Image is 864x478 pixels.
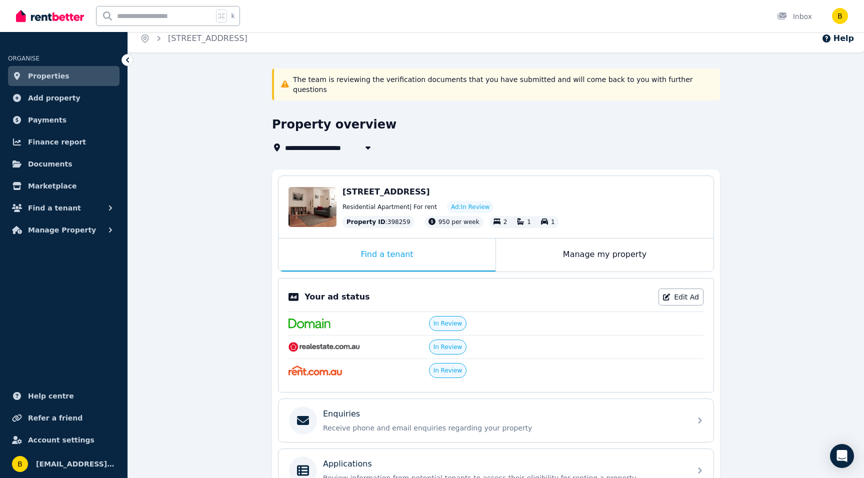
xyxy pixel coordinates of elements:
span: Documents [28,158,72,170]
button: Help [821,32,854,44]
a: Refer a friend [8,408,119,428]
div: Find a tenant [278,238,495,271]
a: Finance report [8,132,119,152]
span: In Review [433,366,462,374]
span: Help centre [28,390,74,402]
div: : 398259 [342,216,414,228]
p: Enquiries [323,408,360,420]
span: Manage Property [28,224,96,236]
a: Help centre [8,386,119,406]
span: Ad: In Review [451,203,489,211]
span: 1 [527,218,531,225]
a: Marketplace [8,176,119,196]
span: Properties [28,70,69,82]
span: In Review [433,319,462,327]
p: Applications [323,458,372,470]
span: 1 [551,218,555,225]
a: Payments [8,110,119,130]
a: Documents [8,154,119,174]
img: RentBetter [16,8,84,23]
span: Add property [28,92,80,104]
span: Refer a friend [28,412,82,424]
a: Edit Ad [658,288,703,305]
p: The team is reviewing the verification documents that you have submitted and will come back to yo... [293,74,714,94]
span: ORGANISE [8,55,39,62]
span: Find a tenant [28,202,81,214]
span: [EMAIL_ADDRESS][PERSON_NAME][DOMAIN_NAME] [36,458,115,470]
span: [STREET_ADDRESS] [342,187,430,196]
a: EnquiriesReceive phone and email enquiries regarding your property [278,399,713,442]
span: Residential Apartment | For rent [342,203,437,211]
span: 2 [503,218,507,225]
img: brycen.horne@gmail.com [832,8,848,24]
a: Add property [8,88,119,108]
span: k [231,12,234,20]
nav: Breadcrumb [128,24,259,52]
span: Finance report [28,136,86,148]
span: 950 per week [438,218,479,225]
img: Domain.com.au [288,318,330,328]
span: Property ID [346,218,385,226]
img: RealEstate.com.au [288,342,360,352]
span: Payments [28,114,66,126]
button: Manage Property [8,220,119,240]
span: In Review [433,343,462,351]
p: Your ad status [304,291,369,303]
span: Marketplace [28,180,76,192]
a: Account settings [8,430,119,450]
div: Inbox [777,11,812,21]
span: Account settings [28,434,94,446]
img: brycen.horne@gmail.com [12,456,28,472]
div: Open Intercom Messenger [830,444,854,468]
img: Rent.com.au [288,365,342,375]
button: Find a tenant [8,198,119,218]
a: Properties [8,66,119,86]
h1: Property overview [272,116,396,132]
a: [STREET_ADDRESS] [168,33,247,43]
p: Receive phone and email enquiries regarding your property [323,423,685,433]
div: Manage my property [496,238,713,271]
